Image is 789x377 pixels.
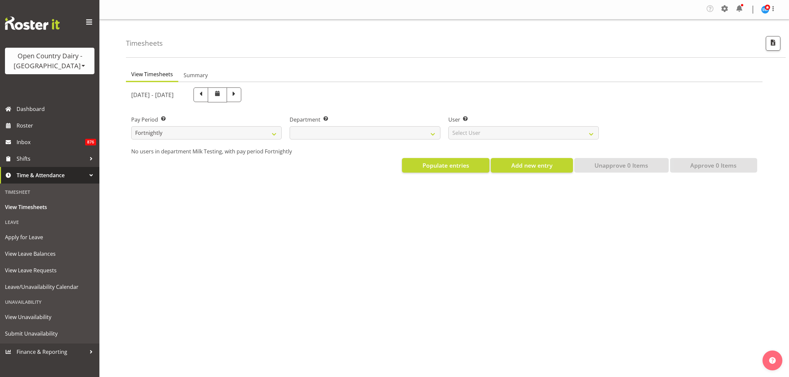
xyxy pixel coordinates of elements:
[131,147,757,155] p: No users in department Milk Testing, with pay period Fortnightly
[761,6,769,14] img: steve-webb8258.jpg
[2,262,98,279] a: View Leave Requests
[511,161,552,170] span: Add new entry
[2,279,98,295] a: Leave/Unavailability Calendar
[5,202,94,212] span: View Timesheets
[5,232,94,242] span: Apply for Leave
[2,215,98,229] div: Leave
[184,71,208,79] span: Summary
[402,158,489,173] button: Populate entries
[690,161,737,170] span: Approve 0 Items
[574,158,669,173] button: Unapprove 0 Items
[5,312,94,322] span: View Unavailability
[491,158,573,173] button: Add new entry
[5,329,94,339] span: Submit Unavailability
[2,325,98,342] a: Submit Unavailability
[12,51,88,71] div: Open Country Dairy - [GEOGRAPHIC_DATA]
[2,229,98,245] a: Apply for Leave
[670,158,757,173] button: Approve 0 Items
[2,295,98,309] div: Unavailability
[2,245,98,262] a: View Leave Balances
[17,170,86,180] span: Time & Attendance
[594,161,648,170] span: Unapprove 0 Items
[290,116,440,124] label: Department
[769,357,776,364] img: help-xxl-2.png
[17,347,86,357] span: Finance & Reporting
[423,161,469,170] span: Populate entries
[5,265,94,275] span: View Leave Requests
[5,249,94,259] span: View Leave Balances
[5,282,94,292] span: Leave/Unavailability Calendar
[131,116,282,124] label: Pay Period
[17,137,85,147] span: Inbox
[126,39,163,47] h4: Timesheets
[2,185,98,199] div: Timesheet
[2,199,98,215] a: View Timesheets
[766,36,780,51] button: Export CSV
[131,91,174,98] h5: [DATE] - [DATE]
[17,154,86,164] span: Shifts
[17,104,96,114] span: Dashboard
[2,309,98,325] a: View Unavailability
[17,121,96,131] span: Roster
[85,139,96,145] span: 876
[131,70,173,78] span: View Timesheets
[5,17,60,30] img: Rosterit website logo
[448,116,599,124] label: User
